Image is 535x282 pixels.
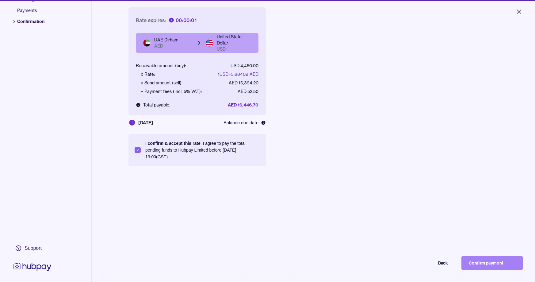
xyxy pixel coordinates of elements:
[12,242,53,255] a: Support
[25,245,42,252] div: Support
[17,7,44,18] span: Payments
[145,141,201,146] p: I confirm & accept this rate
[136,15,197,26] p: Rate expires:
[508,5,530,18] button: Close
[218,71,258,77] div: 1 USD = 3.68409 AED
[217,46,226,52] span: USD
[136,63,186,69] div: Receivable amount (buy):
[229,80,258,86] div: AED 16,394.20
[141,88,202,95] div: + Payment fees (Incl. 5% VAT):
[136,102,170,108] div: Total payable:
[168,17,197,24] span: 00:00:01
[228,102,258,108] div: AED 16,446.70
[238,88,258,95] div: AED 52.50
[128,119,153,126] div: [DATE]
[224,120,258,126] span: Balance due date
[217,34,251,46] span: United State Dollar
[145,140,260,160] p: . I agree to pay the total pending funds to Hubpay Limited before [DATE] 13:00 (GST).
[154,43,163,49] span: AED
[141,71,155,77] div: x Rate:
[394,256,455,270] button: Back
[231,63,258,69] div: USD 4,450.00
[154,37,178,43] span: UAE Dirham
[17,18,44,29] span: Confirmation
[461,256,523,270] button: Confirm payment
[141,80,182,86] div: = Send amount (sell):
